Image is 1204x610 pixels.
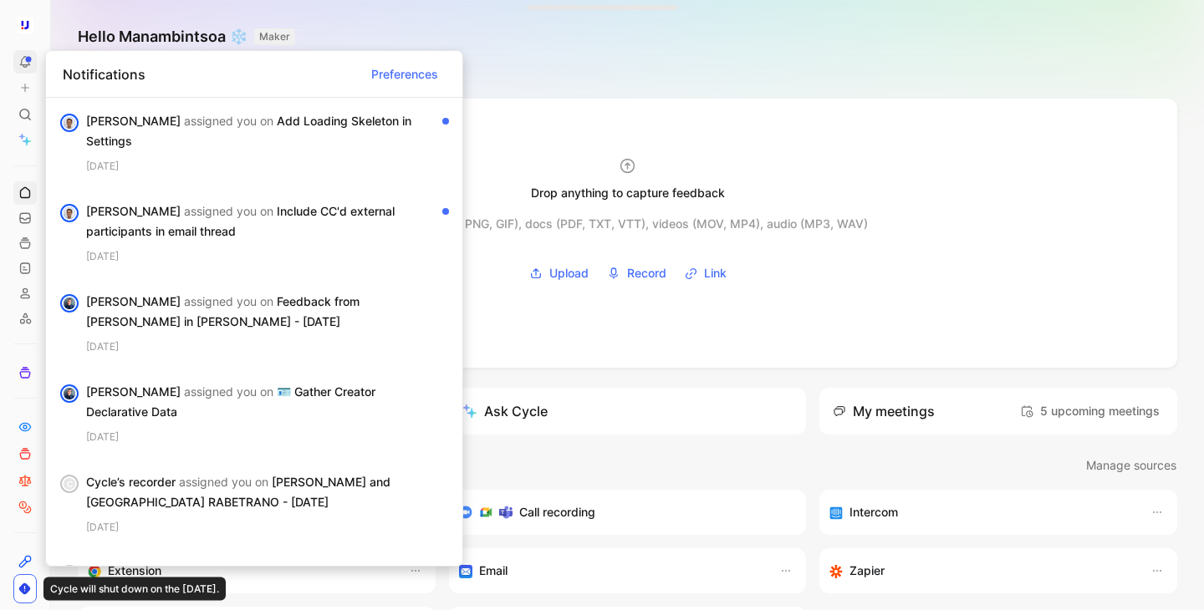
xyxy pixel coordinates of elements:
[62,115,77,130] img: avatar
[62,296,77,311] img: avatar
[184,204,273,218] span: assigned you on
[86,201,436,241] div: [PERSON_NAME] Include CC'd external participants in email thread
[184,384,273,399] span: assigned you on
[46,188,462,278] div: avatar[PERSON_NAME] assigned you on Include CC'd external participants in email thread[DATE]
[371,64,438,84] span: Preferences
[179,475,268,489] span: assigned you on
[46,278,462,369] div: avatar[PERSON_NAME] assigned you on Feedback from [PERSON_NAME] in [PERSON_NAME] - [DATE][DATE]
[86,292,436,332] div: [PERSON_NAME] Feedback from [PERSON_NAME] in [PERSON_NAME] - [DATE]
[86,382,436,422] div: [PERSON_NAME] 🪪 Gather Creator Declarative Data
[86,248,449,265] div: [DATE]
[184,294,273,308] span: assigned you on
[184,114,273,128] span: assigned you on
[86,158,449,175] div: [DATE]
[46,98,462,188] div: avatar[PERSON_NAME] assigned you on Add Loading Skeleton in Settings[DATE]
[179,565,268,579] span: assigned you on
[86,111,436,151] div: [PERSON_NAME] Add Loading Skeleton in Settings
[62,386,77,401] img: avatar
[46,369,462,459] div: avatar[PERSON_NAME] assigned you on 🪪 Gather Creator Declarative Data[DATE]
[86,338,449,355] div: [DATE]
[86,519,449,536] div: [DATE]
[86,429,449,445] div: [DATE]
[63,64,145,84] span: Notifications
[364,61,446,88] button: Preferences
[86,472,436,512] div: Cycle’s recorder [PERSON_NAME] and [GEOGRAPHIC_DATA] RABETRANO - [DATE]
[43,577,226,601] div: Cycle will shut down on the [DATE].
[62,206,77,221] img: avatar
[62,476,77,491] div: C
[46,459,462,549] div: CCycle’s recorder assigned you on [PERSON_NAME] and [GEOGRAPHIC_DATA] RABETRANO - [DATE][DATE]
[86,562,436,602] div: Cycle’s recorder [PERSON_NAME] and Manambintsoa RABETRANO - [DATE]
